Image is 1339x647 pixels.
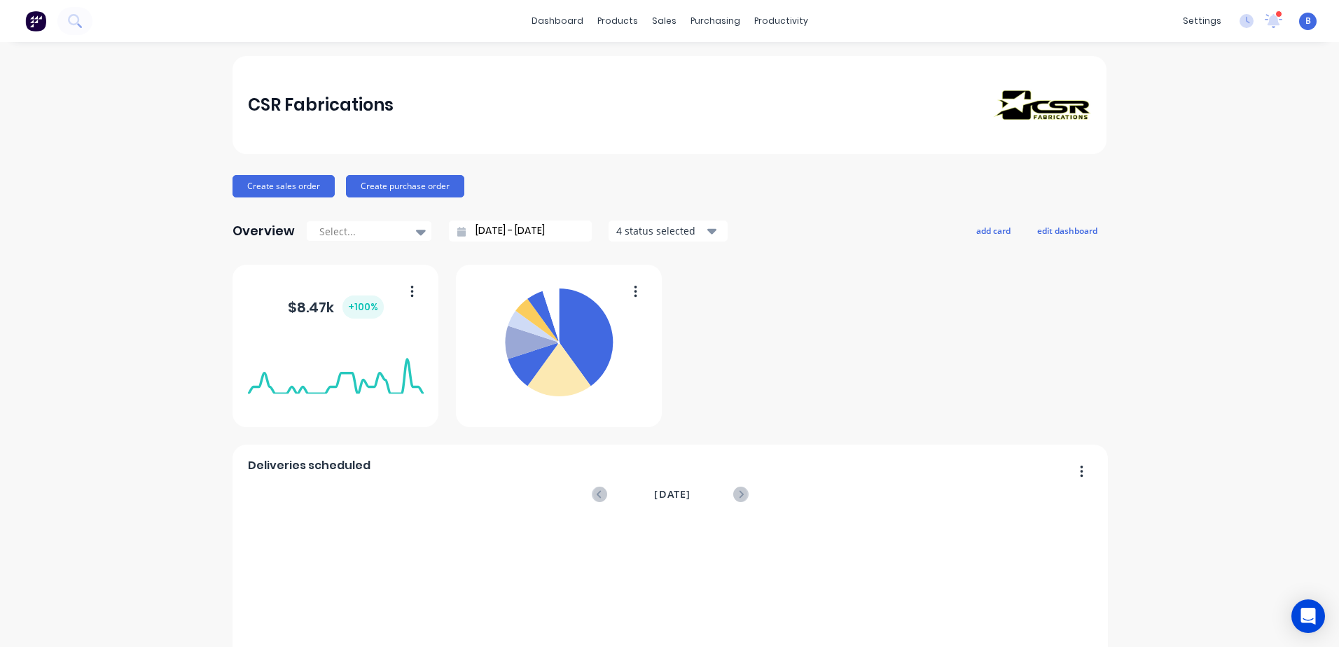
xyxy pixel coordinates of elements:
[288,295,384,319] div: $ 8.47k
[609,221,728,242] button: 4 status selected
[248,457,370,474] span: Deliveries scheduled
[993,90,1091,120] img: CSR Fabrications
[25,11,46,32] img: Factory
[684,11,747,32] div: purchasing
[1028,221,1106,239] button: edit dashboard
[645,11,684,32] div: sales
[747,11,815,32] div: productivity
[346,175,464,197] button: Create purchase order
[590,11,645,32] div: products
[654,487,691,502] span: [DATE]
[233,217,295,245] div: Overview
[525,11,590,32] a: dashboard
[616,223,705,238] div: 4 status selected
[967,221,1020,239] button: add card
[1176,11,1228,32] div: settings
[1305,15,1311,27] span: B
[248,91,394,119] div: CSR Fabrications
[1291,599,1325,633] div: Open Intercom Messenger
[342,295,384,319] div: + 100 %
[233,175,335,197] button: Create sales order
